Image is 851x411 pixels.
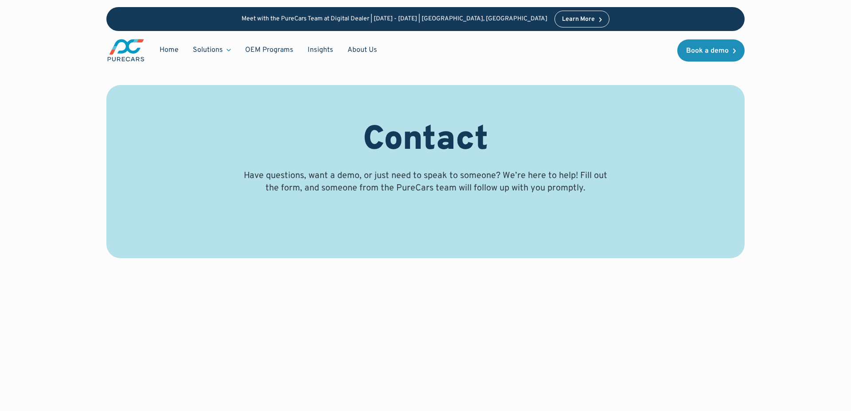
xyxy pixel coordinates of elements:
div: Book a demo [686,47,729,54]
div: Learn More [562,16,595,23]
img: purecars logo [106,38,145,62]
a: OEM Programs [238,42,301,58]
p: Have questions, want a demo, or just need to speak to someone? We’re here to help! Fill out the f... [241,170,610,194]
a: Book a demo [677,39,745,62]
a: main [106,38,145,62]
h1: Contact [363,120,488,161]
a: Insights [301,42,340,58]
div: Solutions [193,45,223,55]
a: Learn More [554,11,609,27]
a: Home [152,42,186,58]
a: About Us [340,42,384,58]
p: Meet with the PureCars Team at Digital Dealer | [DATE] - [DATE] | [GEOGRAPHIC_DATA], [GEOGRAPHIC_... [242,16,547,23]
